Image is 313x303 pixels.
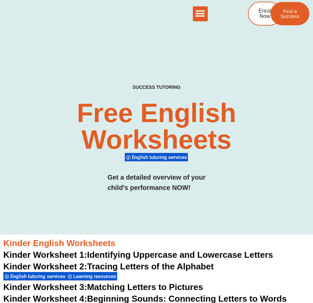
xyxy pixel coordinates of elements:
span: Kinder Worksheet 2: [3,261,87,271]
a: Kinder Worksheet 2:Tracing Letters of the Alphabet [3,261,214,271]
a: Kinder Worksheet 3:Matching Letters to Pictures [3,282,203,292]
h3: Kinder English Worksheets [3,238,310,249]
a: Enrol Now [248,2,281,26]
h4: SUCCESS TUTORING​ [115,84,198,90]
span: Kinder Worksheet 3: [3,282,87,292]
div: English tutoring services [125,153,188,162]
div: Menu Toggle [193,6,208,21]
span: Find a Success [280,9,299,19]
h2: Free English Worksheets​ [63,100,249,153]
div: English tutoring services [3,272,66,281]
span: Enrol Now [259,8,271,19]
div: Learning resources [66,272,117,281]
span: English tutoring services [10,273,67,279]
a: Kinder Worksheet 1:Identifying Uppercase and Lowercase Letters [3,250,273,260]
a: Find a Success [271,2,309,25]
h3: Get a detailed overview of your child's performance NOW! [108,172,206,193]
span: Kinder Worksheet 1: [3,250,87,260]
span: English tutoring services [132,154,189,160]
span: Learning resources [73,273,118,279]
